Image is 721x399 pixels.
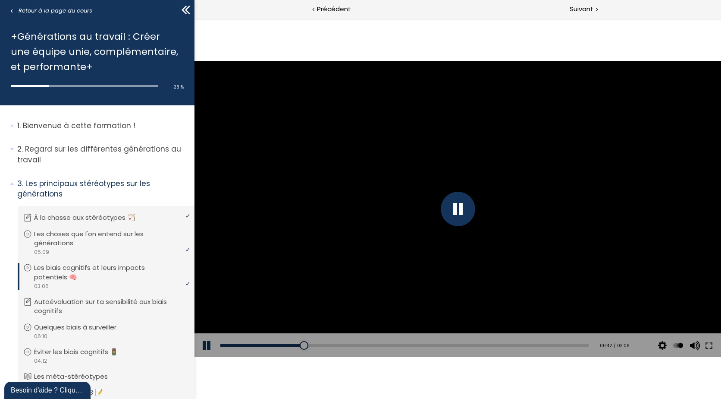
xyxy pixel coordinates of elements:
iframe: chat widget [4,380,92,399]
button: Video quality [461,314,474,339]
h1: +Générations au travail : Créer une équipe unie, complémentaire, et performante+ [11,29,179,75]
p: À la chasse aux stéréotypes 🏹 [34,213,148,222]
span: 2. [17,144,23,155]
span: 3. [17,178,23,189]
span: 03:06 [34,282,49,290]
span: 1. [17,120,21,131]
p: Les biais cognitifs et leurs impacts potentiels 🧠 [34,263,187,282]
span: 05:09 [34,248,49,256]
span: Suivant [570,4,593,15]
button: Play back rate [477,314,490,339]
span: Retour à la page du cours [19,6,92,16]
span: Précédent [317,4,351,15]
button: Volume [492,314,505,339]
p: Regard sur les différentes générations au travail [17,144,188,165]
span: 26 % [173,84,184,90]
p: Les principaux stéréotypes sur les générations [17,178,188,199]
p: Autoévaluation sur ta sensibilité aux biais cognitifs [34,297,187,316]
div: Modifier la vitesse de lecture [476,314,491,339]
a: Retour à la page du cours [11,6,92,16]
p: Bienvenue à cette formation ! [17,120,188,131]
p: Les choses que l'on entend sur les générations [34,229,187,248]
div: 00:42 / 03:06 [402,323,435,330]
